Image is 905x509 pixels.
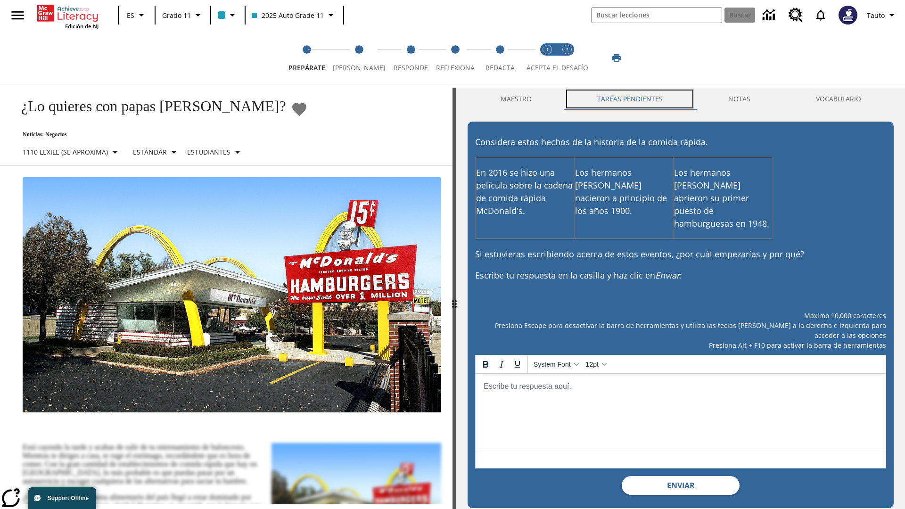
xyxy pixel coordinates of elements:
[23,177,441,413] img: Uno de los primeros locales de McDonald's, con el icónico letrero rojo y los arcos amarillos.
[129,144,183,161] button: Tipo de apoyo, Estándar
[436,63,475,72] span: Reflexiona
[428,32,482,84] button: Reflexiona step 4 of 5
[252,10,324,20] span: 2025 Auto Grade 11
[475,320,886,340] p: Presiona Escape para desactivar la barra de herramientas y utiliza las teclas [PERSON_NAME] a la ...
[575,166,673,217] p: Los hermanos [PERSON_NAME] nacieron a principio de los años 1900.
[386,32,436,84] button: Responde step 3 of 5
[214,7,242,24] button: El color de la clase es azul claro. Cambiar el color de la clase.
[23,147,108,157] p: 1110 Lexile (Se aproxima)
[494,356,510,372] button: Italic
[475,32,525,84] button: Redacta step 5 of 5
[757,2,783,28] a: Centro de información
[468,88,564,110] button: Maestro
[475,269,886,282] p: Escribe tu respuesta en la casilla y haz clic en .
[476,374,886,449] iframe: Rich Text Area. Press ALT-0 for help.
[839,6,857,25] img: Avatar
[863,7,901,24] button: Perfil/Configuración
[28,487,96,509] button: Support Offline
[622,476,740,495] button: Enviar
[534,361,571,368] span: System Font
[452,88,456,509] div: Pulsa la tecla de intro o la barra espaciadora y luego presiona las flechas de derecha e izquierd...
[833,3,863,27] button: Escoja un nuevo avatar
[65,23,99,30] span: Edición de NJ
[291,101,308,117] button: Añadir a mis Favoritas - ¿Lo quieres con papas fritas?
[527,63,588,72] span: ACEPTA EL DESAFÍO
[288,63,325,72] span: Prepárate
[530,356,582,372] button: Fonts
[48,495,89,501] span: Support Offline
[476,166,574,217] p: En 2016 se hizo una película sobre la cadena de comida rápida McDonald's.
[566,47,568,53] text: 2
[808,3,833,27] a: Notificaciones
[510,356,526,372] button: Underline
[485,63,515,72] span: Redacta
[534,32,561,84] button: Acepta el desafío lee step 1 of 2
[586,361,599,368] span: 12pt
[546,47,549,53] text: 1
[281,32,333,84] button: Prepárate step 1 of 5
[11,98,286,115] h1: ¿Lo quieres con papas [PERSON_NAME]?
[37,3,99,30] div: Portada
[248,7,340,24] button: Clase: 2025 Auto Grade 11, Selecciona una clase
[4,1,32,29] button: Abrir el menú lateral
[162,10,191,20] span: Grado 11
[655,270,680,281] em: Enviar
[674,166,772,230] p: Los hermanos [PERSON_NAME] abrieron su primer puesto de hamburguesas en 1948.
[592,8,722,23] input: Buscar campo
[475,311,886,320] p: Máximo 10,000 caracteres
[477,356,494,372] button: Bold
[133,147,167,157] p: Estándar
[475,136,886,148] p: Considera estos hechos de la historia de la comida rápida.
[183,144,247,161] button: Seleccionar estudiante
[582,356,610,372] button: Font sizes
[158,7,207,24] button: Grado: Grado 11, Elige un grado
[601,49,632,66] button: Imprimir
[122,7,152,24] button: Lenguaje: ES, Selecciona un idioma
[394,63,428,72] span: Responde
[783,2,808,28] a: Centro de recursos, Se abrirá en una pestaña nueva.
[564,88,695,110] button: TAREAS PENDIENTES
[456,88,905,509] div: activity
[19,144,124,161] button: Seleccione Lexile, 1110 Lexile (Se aproxima)
[783,88,894,110] button: VOCABULARIO
[867,10,885,20] span: Tauto
[187,147,230,157] p: Estudiantes
[333,63,386,72] span: [PERSON_NAME]
[11,131,308,138] p: Noticias: Negocios
[475,248,886,261] p: Si estuvieras escribiendo acerca de estos eventos, ¿por cuál empezarías y por qué?
[695,88,783,110] button: NOTAS
[475,340,886,350] p: Presiona Alt + F10 para activar la barra de herramientas
[325,32,393,84] button: Lee step 2 of 5
[127,10,134,20] span: ES
[553,32,581,84] button: Acepta el desafío contesta step 2 of 2
[468,88,894,110] div: Instructional Panel Tabs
